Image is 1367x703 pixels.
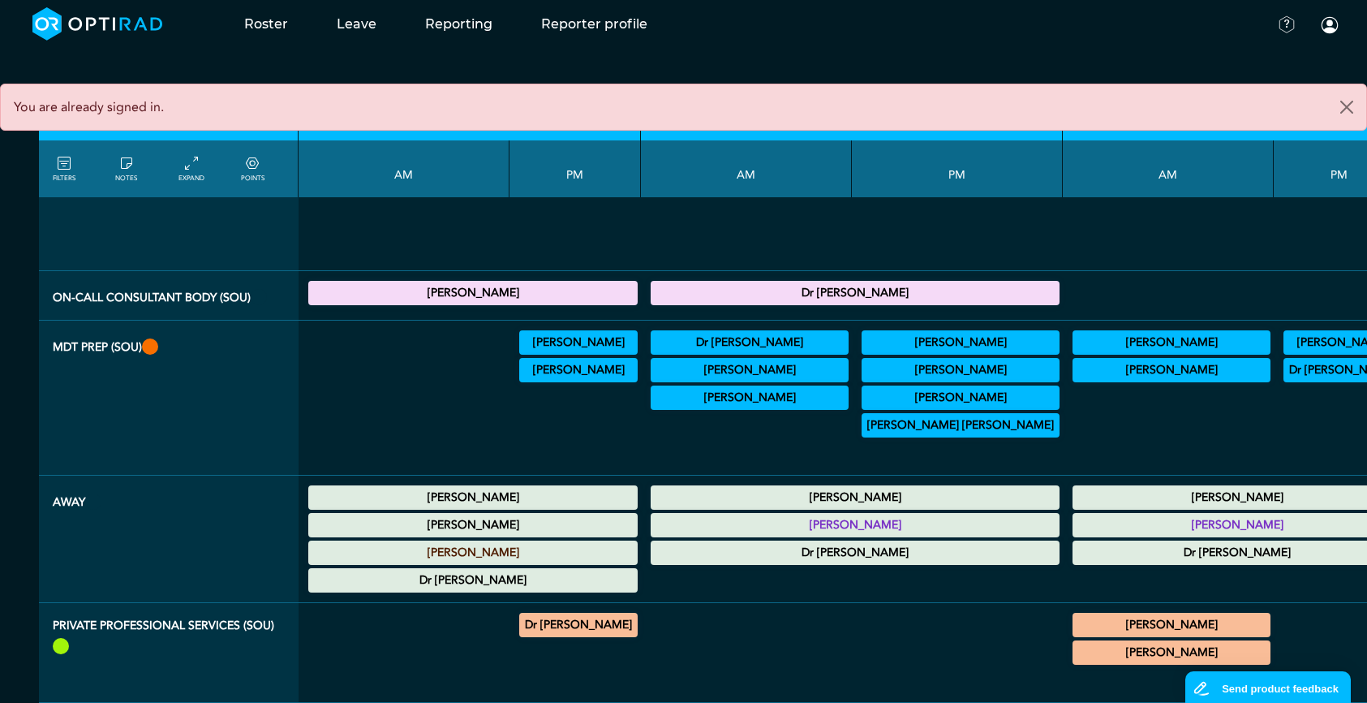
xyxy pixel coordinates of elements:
[308,281,638,305] div: On-Call Consultant Body 17:00 - 21:00
[241,154,264,183] a: collapse/expand expected points
[509,140,641,197] th: PM
[1073,640,1270,665] div: PPS 09:30 - 10:30
[651,485,1060,510] div: Annual Leave 00:00 - 23:59
[653,488,1057,507] summary: [PERSON_NAME]
[651,330,849,355] div: Haem 07:00 - 09:00
[653,543,1057,563] summary: Dr [PERSON_NAME]
[32,7,163,41] img: brand-opti-rad-logos-blue-and-white-d2f68631ba2948856bd03f2d395fb146ddc8fb01b4b6e9315ea85fa773367...
[651,358,849,382] div: MDT Prep 07:00 - 08:00
[651,541,1060,565] div: Other Leave 00:00 - 23:59
[311,543,635,563] summary: [PERSON_NAME]
[1075,615,1268,635] summary: [PERSON_NAME]
[39,476,299,603] th: Away
[519,358,638,382] div: Breast 13:00 - 13:30
[178,154,204,183] a: collapse/expand entries
[653,360,846,380] summary: [PERSON_NAME]
[1075,333,1268,352] summary: [PERSON_NAME]
[1073,613,1270,637] div: PPS 09:00 - 13:00
[522,333,635,352] summary: [PERSON_NAME]
[862,358,1060,382] div: Gynae 13:00 - 14:00
[39,271,299,321] th: On-Call Consultant Body (SOU)
[862,386,1060,410] div: Complex Pelvic Floor 15:00 - 16:00
[53,154,75,183] a: FILTERS
[651,281,1060,305] div: On-Call Consultant Body 17:00 - 21:00
[39,603,299,703] th: Private Professional Services (SOU)
[1075,643,1268,662] summary: [PERSON_NAME]
[311,571,635,590] summary: Dr [PERSON_NAME]
[1063,140,1274,197] th: AM
[519,613,638,637] div: PPS 13:15 - 17:00
[522,360,635,380] summary: [PERSON_NAME]
[653,333,846,352] summary: Dr [PERSON_NAME]
[864,333,1057,352] summary: [PERSON_NAME]
[311,283,635,303] summary: [PERSON_NAME]
[862,330,1060,355] div: Upper GI Cancer MDT 13:00 - 14:00
[519,330,638,355] div: Breast 13:00 - 13:30
[1327,84,1366,130] button: Close
[651,513,1060,537] div: Annual Leave 00:00 - 23:59
[864,388,1057,408] summary: [PERSON_NAME]
[115,154,137,183] a: show/hide notes
[39,321,299,476] th: MDT Prep (SOU)
[308,568,638,593] div: Other Leave 00:00 - 23:59
[852,140,1063,197] th: PM
[862,413,1060,438] div: Upper GI 17:00 - 18:00
[1073,330,1270,355] div: Colorectal 09:00 - 09:30
[299,140,509,197] th: AM
[311,488,635,507] summary: [PERSON_NAME]
[1073,358,1270,382] div: MDT Prep 10:30 - 12:00
[651,386,849,410] div: Haem 08:00 - 09:00
[311,515,635,535] summary: [PERSON_NAME]
[653,388,846,408] summary: [PERSON_NAME]
[308,541,638,565] div: Annual Leave 00:00 - 23:59
[1075,360,1268,380] summary: [PERSON_NAME]
[308,485,638,510] div: Annual Leave 00:00 - 23:59
[864,360,1057,380] summary: [PERSON_NAME]
[653,515,1057,535] summary: [PERSON_NAME]
[864,416,1057,435] summary: [PERSON_NAME] [PERSON_NAME]
[653,283,1057,303] summary: Dr [PERSON_NAME]
[641,140,852,197] th: AM
[522,615,635,635] summary: Dr [PERSON_NAME]
[308,513,638,537] div: Annual Leave 00:00 - 23:59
